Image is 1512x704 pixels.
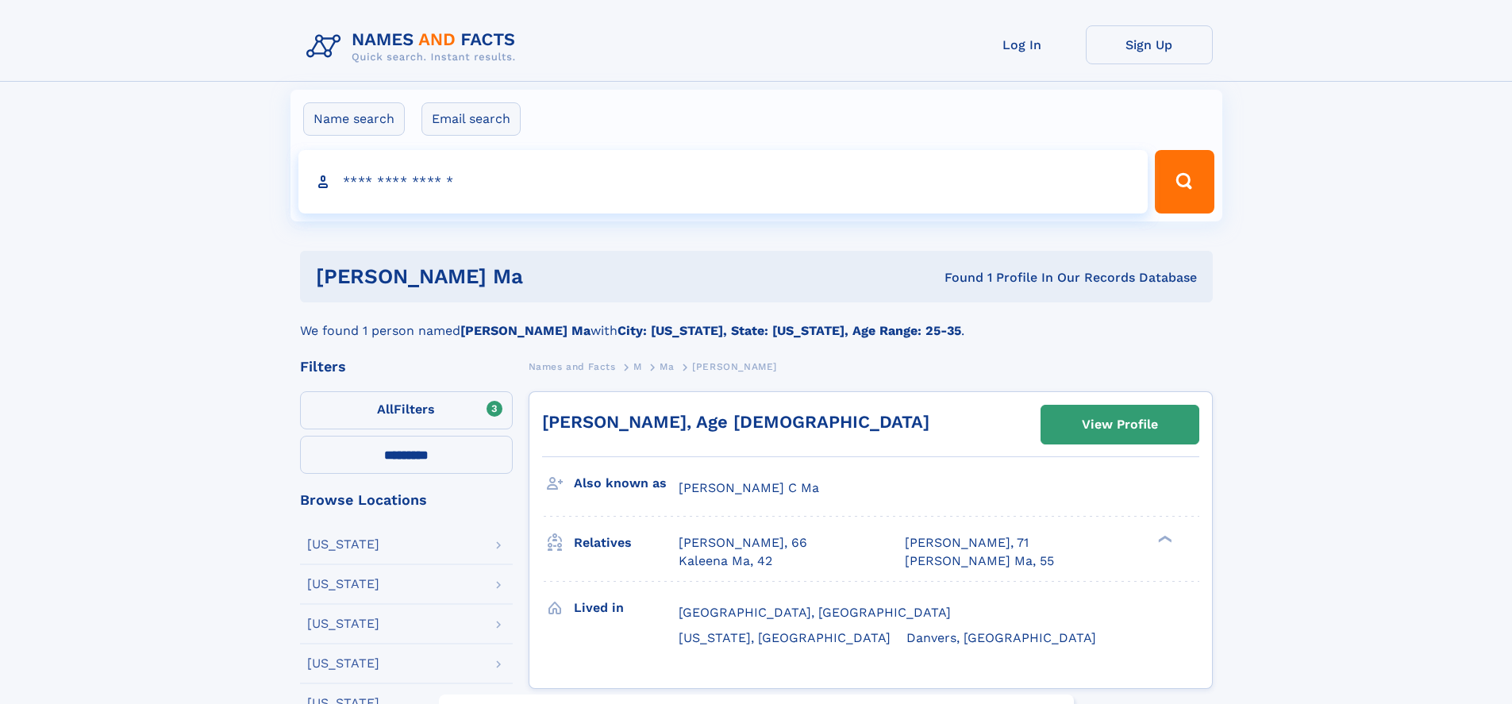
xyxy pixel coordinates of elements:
[460,323,591,338] b: [PERSON_NAME] Ma
[421,102,521,136] label: Email search
[300,493,513,507] div: Browse Locations
[733,269,1197,287] div: Found 1 Profile In Our Records Database
[906,630,1096,645] span: Danvers, [GEOGRAPHIC_DATA]
[300,360,513,374] div: Filters
[300,25,529,68] img: Logo Names and Facts
[905,552,1054,570] a: [PERSON_NAME] Ma, 55
[1155,150,1214,214] button: Search Button
[959,25,1086,64] a: Log In
[1154,534,1173,544] div: ❯
[1086,25,1213,64] a: Sign Up
[542,412,929,432] a: [PERSON_NAME], Age [DEMOGRAPHIC_DATA]
[1082,406,1158,443] div: View Profile
[633,356,642,376] a: M
[574,529,679,556] h3: Relatives
[660,356,674,376] a: Ma
[300,391,513,429] label: Filters
[307,538,379,551] div: [US_STATE]
[574,470,679,497] h3: Also known as
[905,534,1029,552] a: [PERSON_NAME], 71
[529,356,616,376] a: Names and Facts
[300,302,1213,340] div: We found 1 person named with .
[377,402,394,417] span: All
[633,361,642,372] span: M
[316,267,734,287] h1: [PERSON_NAME] Ma
[298,150,1148,214] input: search input
[617,323,961,338] b: City: [US_STATE], State: [US_STATE], Age Range: 25-35
[660,361,674,372] span: Ma
[679,480,819,495] span: [PERSON_NAME] C Ma
[307,657,379,670] div: [US_STATE]
[307,617,379,630] div: [US_STATE]
[692,361,777,372] span: [PERSON_NAME]
[307,578,379,591] div: [US_STATE]
[1041,406,1198,444] a: View Profile
[679,630,891,645] span: [US_STATE], [GEOGRAPHIC_DATA]
[679,552,772,570] a: Kaleena Ma, 42
[303,102,405,136] label: Name search
[679,534,807,552] a: [PERSON_NAME], 66
[679,605,951,620] span: [GEOGRAPHIC_DATA], [GEOGRAPHIC_DATA]
[574,594,679,621] h3: Lived in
